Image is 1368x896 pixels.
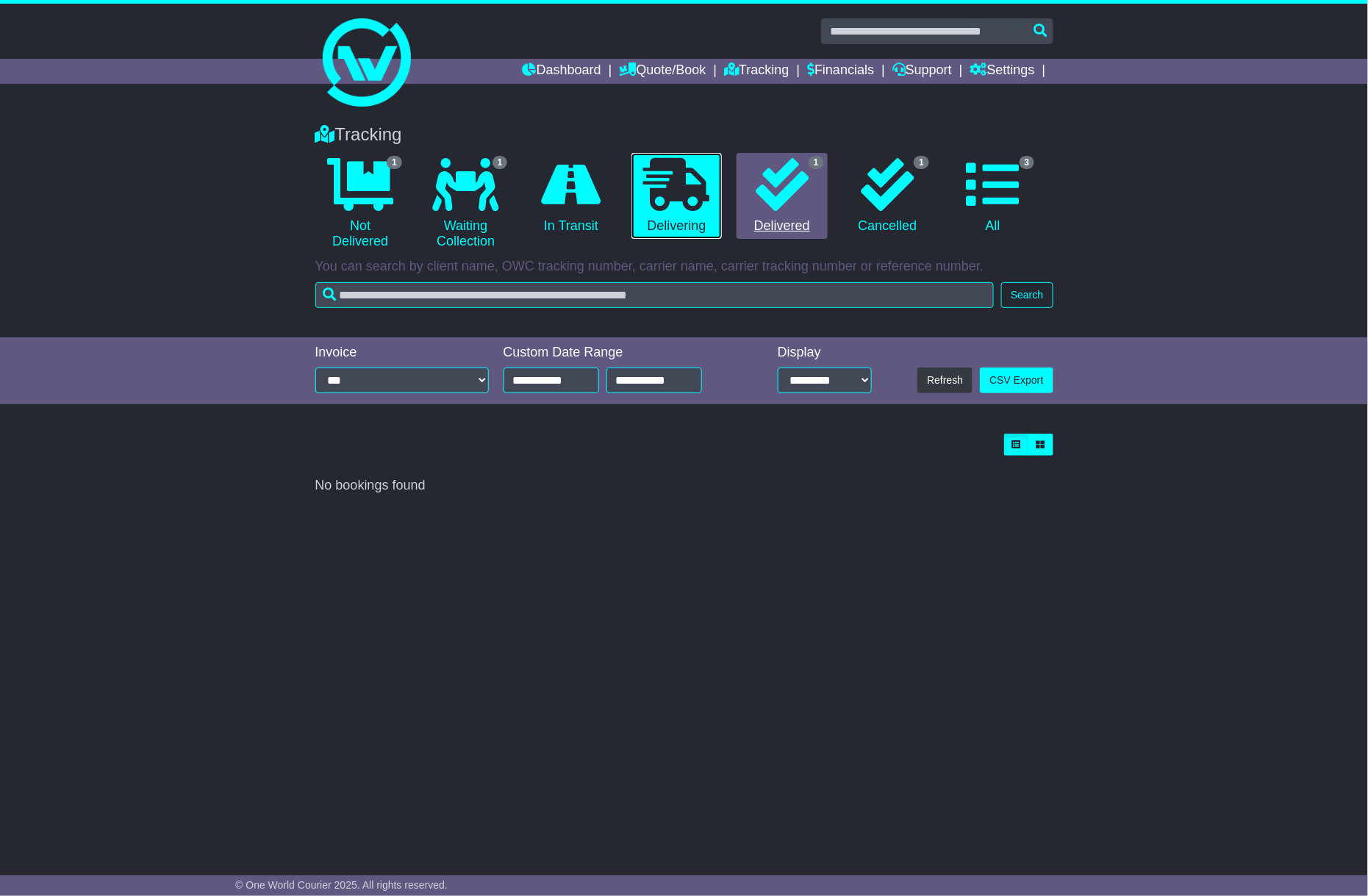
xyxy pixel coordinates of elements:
a: CSV Export [980,368,1053,393]
div: Invoice [315,345,489,361]
a: Tracking [724,59,789,84]
a: 1 Not Delivered [315,153,406,255]
span: 1 [914,156,929,169]
span: 3 [1020,156,1035,169]
div: Display [778,345,873,361]
a: Delivering [631,153,722,240]
a: Dashboard [523,59,601,84]
button: Refresh [917,368,973,393]
a: 1 Waiting Collection [420,153,511,255]
div: No bookings found [315,478,1053,494]
div: Tracking [308,124,1061,146]
p: You can search by client name, OWC tracking number, carrier name, carrier tracking number or refe... [315,259,1053,275]
a: Financials [807,59,874,84]
button: Search [1001,282,1053,308]
a: In Transit [526,153,616,240]
span: © One World Courier 2025. All rights reserved. [235,879,448,891]
a: 3 All [948,153,1038,240]
a: 1 Delivered [737,153,827,240]
a: Settings [970,59,1035,84]
div: Custom Date Range [504,345,739,361]
a: Support [892,59,952,84]
span: 1 [387,156,402,169]
a: 1 Cancelled [842,153,933,240]
span: 1 [493,156,508,169]
a: Quote/Book [619,59,706,84]
span: 1 [809,156,824,169]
